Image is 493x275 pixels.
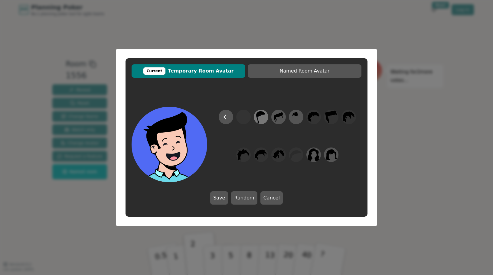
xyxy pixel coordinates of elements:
[248,64,361,78] button: Named Room Avatar
[251,67,358,75] span: Named Room Avatar
[135,67,242,75] span: Temporary Room Avatar
[143,67,166,75] div: Current
[132,64,245,78] button: CurrentTemporary Room Avatar
[210,191,228,205] button: Save
[231,191,257,205] button: Random
[260,191,283,205] button: Cancel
